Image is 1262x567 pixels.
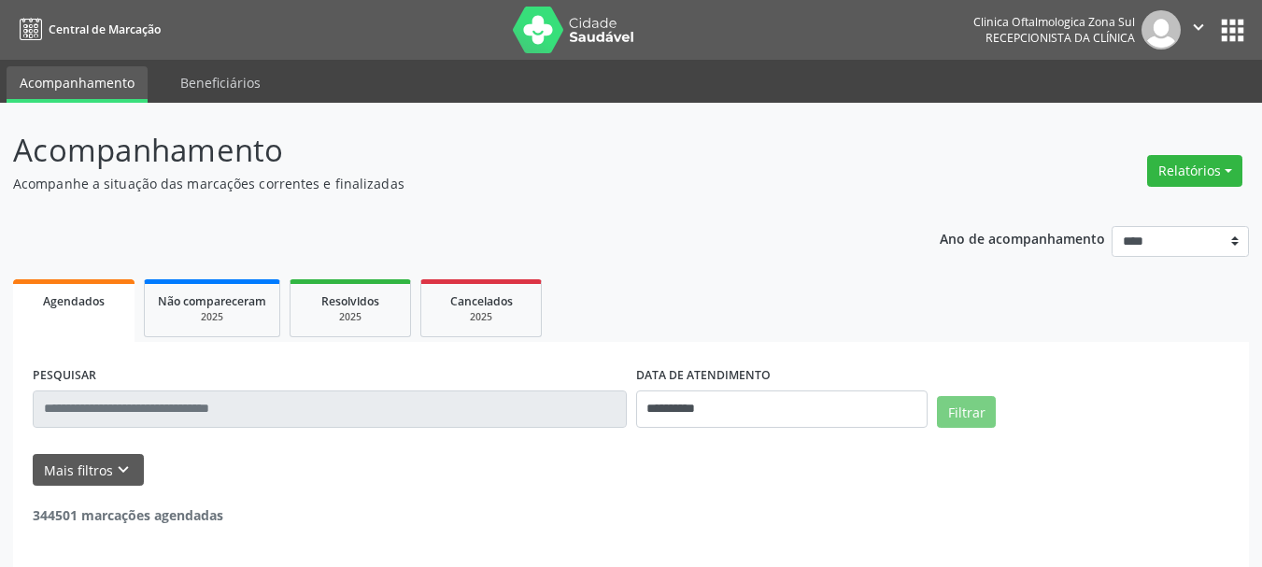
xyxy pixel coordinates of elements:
[940,226,1105,249] p: Ano de acompanhamento
[7,66,148,103] a: Acompanhamento
[167,66,274,99] a: Beneficiários
[937,396,996,428] button: Filtrar
[321,293,379,309] span: Resolvidos
[304,310,397,324] div: 2025
[636,361,771,390] label: DATA DE ATENDIMENTO
[973,14,1135,30] div: Clinica Oftalmologica Zona Sul
[33,454,144,487] button: Mais filtroskeyboard_arrow_down
[49,21,161,37] span: Central de Marcação
[113,460,134,480] i: keyboard_arrow_down
[13,127,878,174] p: Acompanhamento
[158,293,266,309] span: Não compareceram
[158,310,266,324] div: 2025
[1216,14,1249,47] button: apps
[1147,155,1242,187] button: Relatórios
[1181,10,1216,50] button: 
[450,293,513,309] span: Cancelados
[13,14,161,45] a: Central de Marcação
[1141,10,1181,50] img: img
[434,310,528,324] div: 2025
[985,30,1135,46] span: Recepcionista da clínica
[13,174,878,193] p: Acompanhe a situação das marcações correntes e finalizadas
[43,293,105,309] span: Agendados
[33,506,223,524] strong: 344501 marcações agendadas
[33,361,96,390] label: PESQUISAR
[1188,17,1209,37] i: 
